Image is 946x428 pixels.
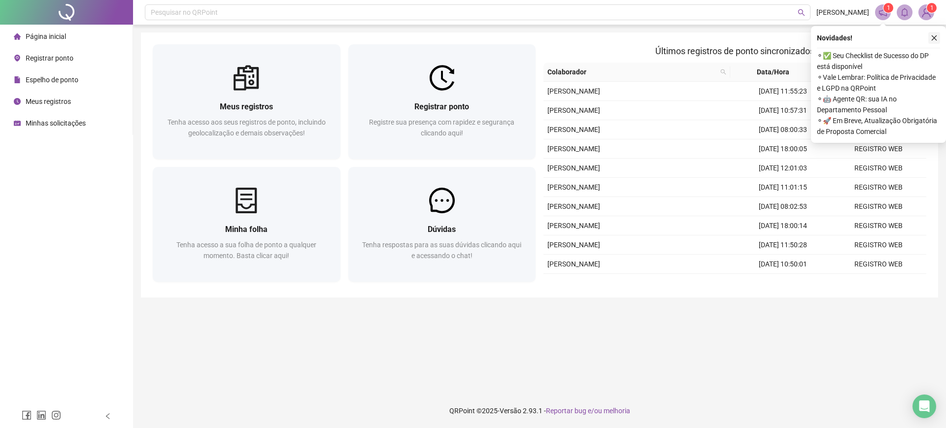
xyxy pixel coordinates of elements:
[735,235,831,255] td: [DATE] 11:50:28
[14,55,21,62] span: environment
[14,33,21,40] span: home
[168,118,326,137] span: Tenha acesso aos seus registros de ponto, incluindo geolocalização e demais observações!
[176,241,316,260] span: Tenha acesso a sua folha de ponto a qualquer momento. Basta clicar aqui!
[500,407,521,415] span: Versão
[414,102,469,111] span: Registrar ponto
[153,167,340,282] a: Minha folhaTenha acesso a sua folha de ponto a qualquer momento. Basta clicar aqui!
[26,119,86,127] span: Minhas solicitações
[547,183,600,191] span: [PERSON_NAME]
[831,197,926,216] td: REGISTRO WEB
[817,72,940,94] span: ⚬ Vale Lembrar: Política de Privacidade e LGPD na QRPoint
[735,82,831,101] td: [DATE] 11:55:23
[133,394,946,428] footer: QRPoint © 2025 - 2.93.1 -
[912,395,936,418] div: Open Intercom Messenger
[735,216,831,235] td: [DATE] 18:00:14
[735,274,831,293] td: [DATE] 08:09:40
[348,44,536,159] a: Registrar pontoRegistre sua presença com rapidez e segurança clicando aqui!
[547,164,600,172] span: [PERSON_NAME]
[104,413,111,420] span: left
[26,33,66,40] span: Página inicial
[831,235,926,255] td: REGISTRO WEB
[51,410,61,420] span: instagram
[14,98,21,105] span: clock-circle
[927,3,937,13] sup: Atualize o seu contato no menu Meus Dados
[831,159,926,178] td: REGISTRO WEB
[369,118,514,137] span: Registre sua presença com rapidez e segurança clicando aqui!
[831,216,926,235] td: REGISTRO WEB
[153,44,340,159] a: Meus registrosTenha acesso aos seus registros de ponto, incluindo geolocalização e demais observa...
[798,9,805,16] span: search
[362,241,521,260] span: Tenha respostas para as suas dúvidas clicando aqui e acessando o chat!
[720,69,726,75] span: search
[883,3,893,13] sup: 1
[831,255,926,274] td: REGISTRO WEB
[546,407,630,415] span: Reportar bug e/ou melhoria
[26,98,71,105] span: Meus registros
[887,4,890,11] span: 1
[36,410,46,420] span: linkedin
[816,7,869,18] span: [PERSON_NAME]
[547,106,600,114] span: [PERSON_NAME]
[735,120,831,139] td: [DATE] 08:00:33
[831,178,926,197] td: REGISTRO WEB
[22,410,32,420] span: facebook
[900,8,909,17] span: bell
[735,197,831,216] td: [DATE] 08:02:53
[348,167,536,282] a: DúvidasTenha respostas para as suas dúvidas clicando aqui e acessando o chat!
[26,54,73,62] span: Registrar ponto
[730,63,824,82] th: Data/Hora
[547,145,600,153] span: [PERSON_NAME]
[428,225,456,234] span: Dúvidas
[817,115,940,137] span: ⚬ 🚀 Em Breve, Atualização Obrigatória de Proposta Comercial
[930,4,934,11] span: 1
[931,34,938,41] span: close
[735,139,831,159] td: [DATE] 18:00:05
[735,178,831,197] td: [DATE] 11:01:15
[547,66,716,77] span: Colaborador
[547,87,600,95] span: [PERSON_NAME]
[547,126,600,133] span: [PERSON_NAME]
[14,120,21,127] span: schedule
[735,159,831,178] td: [DATE] 12:01:03
[547,260,600,268] span: [PERSON_NAME]
[734,66,812,77] span: Data/Hora
[919,5,934,20] img: 82100
[547,202,600,210] span: [PERSON_NAME]
[831,274,926,293] td: REGISTRO WEB
[225,225,268,234] span: Minha folha
[817,94,940,115] span: ⚬ 🤖 Agente QR: sua IA no Departamento Pessoal
[878,8,887,17] span: notification
[817,50,940,72] span: ⚬ ✅ Seu Checklist de Sucesso do DP está disponível
[718,65,728,79] span: search
[831,139,926,159] td: REGISTRO WEB
[817,33,852,43] span: Novidades !
[735,255,831,274] td: [DATE] 10:50:01
[735,101,831,120] td: [DATE] 10:57:31
[220,102,273,111] span: Meus registros
[26,76,78,84] span: Espelho de ponto
[14,76,21,83] span: file
[547,222,600,230] span: [PERSON_NAME]
[547,241,600,249] span: [PERSON_NAME]
[655,46,814,56] span: Últimos registros de ponto sincronizados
